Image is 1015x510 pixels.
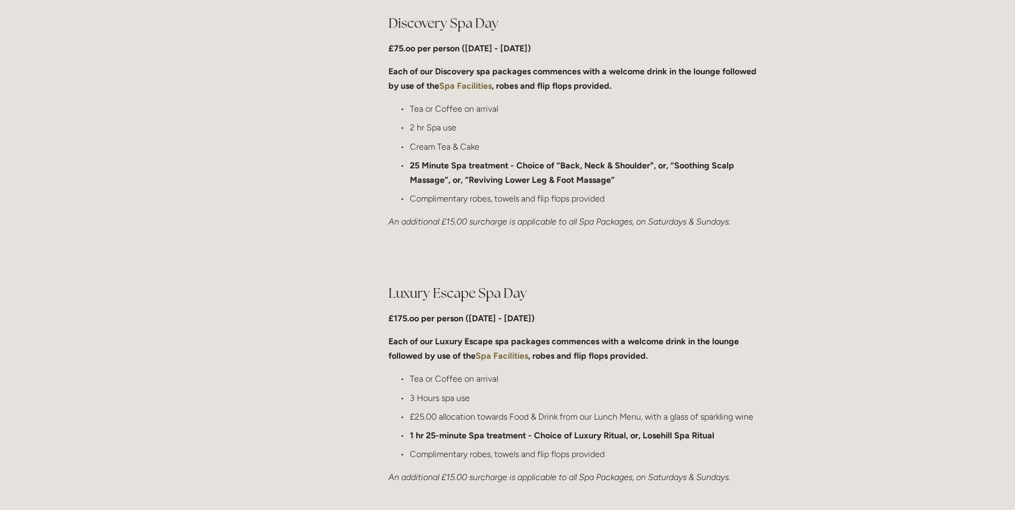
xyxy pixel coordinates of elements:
strong: 1 hr 25-minute Spa treatment - Choice of Luxury Ritual, or, Losehill Spa Ritual [410,430,714,441]
strong: £175.oo per person ([DATE] - [DATE]) [388,313,535,323]
p: Complimentary robes, towels and flip flops provided [410,191,764,206]
h2: Luxury Escape Spa Day [388,284,764,303]
h2: Discovery Spa Day [388,14,764,33]
p: £25.00 allocation towards Food & Drink from our Lunch Menu, with a glass of sparkling wine [410,409,764,424]
strong: , robes and flip flops provided. [492,81,612,91]
strong: Each of our Luxury Escape spa packages commences with a welcome drink in the lounge followed by u... [388,336,741,361]
strong: , robes and flip flops provided. [528,351,648,361]
strong: 25 Minute Spa treatment - Choice of “Back, Neck & Shoulder", or, “Soothing Scalp Massage”, or, “R... [410,160,736,185]
em: An additional £15.00 surcharge is applicable to all Spa Packages, on Saturdays & Sundays. [388,217,730,227]
strong: £75.oo per person ([DATE] - [DATE]) [388,43,531,53]
a: Spa Facilities [439,81,492,91]
p: Cream Tea & Cake [410,140,764,154]
p: 3 Hours spa use [410,391,764,405]
strong: Each of our Discovery spa packages commences with a welcome drink in the lounge followed by use o... [388,66,759,91]
p: 2 hr Spa use [410,120,764,135]
p: Tea or Coffee on arrival [410,102,764,116]
a: Spa Facilities [476,351,528,361]
p: Tea or Coffee on arrival [410,372,764,386]
p: Complimentary robes, towels and flip flops provided [410,447,764,461]
em: An additional £15.00 surcharge is applicable to all Spa Packages, on Saturdays & Sundays. [388,472,730,482]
